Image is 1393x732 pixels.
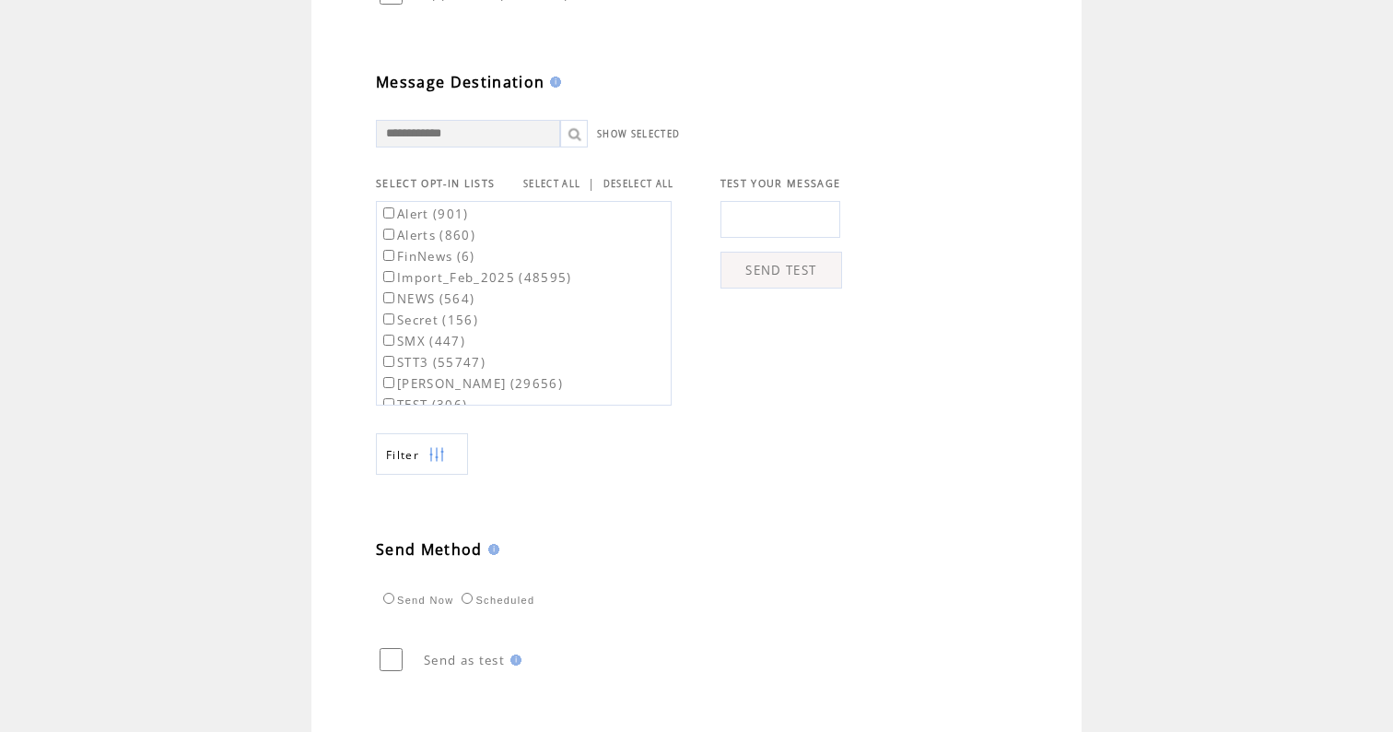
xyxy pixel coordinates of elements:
label: NEWS (564) [380,290,474,307]
span: Show filters [386,447,419,463]
label: [PERSON_NAME] (29656) [380,375,563,392]
label: FinNews (6) [380,248,475,265]
input: Alert (901) [383,207,394,218]
input: SMX (447) [383,335,394,346]
img: help.gif [544,77,561,88]
a: DESELECT ALL [603,178,674,190]
label: STT3 (55747) [380,354,486,371]
input: NEWS (564) [383,292,394,303]
a: SHOW SELECTED [597,128,680,140]
input: Send Now [383,593,394,604]
label: Scheduled [457,595,534,606]
input: STT3 (55747) [383,356,394,367]
label: Alert (901) [380,206,469,222]
span: Message Destination [376,72,544,92]
label: Alerts (860) [380,227,475,243]
a: SEND TEST [720,252,842,289]
img: help.gif [505,655,521,666]
input: Alerts (860) [383,229,394,240]
span: | [588,175,595,192]
input: [PERSON_NAME] (29656) [383,377,394,388]
span: Send as test [424,652,505,668]
input: TEST (306) [383,398,394,409]
input: FinNews (6) [383,250,394,261]
label: Secret (156) [380,312,478,328]
input: Import_Feb_2025 (48595) [383,271,394,282]
input: Scheduled [462,593,473,604]
span: TEST YOUR MESSAGE [720,177,841,190]
label: TEST (306) [380,396,467,413]
img: filters.png [428,434,445,476]
span: Send Method [376,539,483,560]
img: help.gif [483,544,499,555]
span: SELECT OPT-IN LISTS [376,177,495,190]
label: Send Now [379,595,453,606]
input: Secret (156) [383,313,394,325]
a: Filter [376,433,468,475]
label: Import_Feb_2025 (48595) [380,269,572,286]
label: SMX (447) [380,333,465,349]
a: SELECT ALL [523,178,580,190]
